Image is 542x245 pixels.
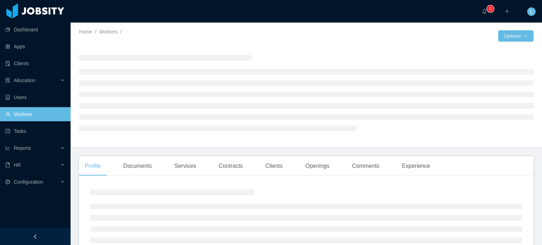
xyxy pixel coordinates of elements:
i: icon: line-chart [5,146,10,151]
a: icon: profileTasks [5,124,65,138]
div: Profile [79,156,106,176]
span: Reports [14,145,31,151]
a: icon: auditClients [5,56,65,71]
div: Openings [300,156,335,176]
i: icon: solution [5,78,10,83]
a: Workers [99,29,118,35]
div: Clients [260,156,288,176]
a: icon: appstoreApps [5,39,65,54]
span: HR [14,162,21,168]
div: Contracts [213,156,248,176]
a: icon: pie-chartDashboard [5,23,65,37]
i: icon: setting [5,179,10,184]
span: Allocation [14,78,35,83]
a: Home [79,29,92,35]
sup: 0 [487,5,494,12]
a: icon: robotUsers [5,90,65,104]
span: Configuration [14,179,43,185]
div: Services [169,156,201,176]
span: / [95,29,96,35]
span: L [530,7,533,16]
div: Documents [118,156,157,176]
i: icon: book [5,163,10,167]
a: icon: userWorkers [5,107,65,121]
i: icon: bell [482,9,487,14]
div: Comments [347,156,385,176]
div: Experience [396,156,436,176]
i: icon: plus [505,9,510,14]
button: Optionsicon: down [498,30,534,42]
span: / [120,29,122,35]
